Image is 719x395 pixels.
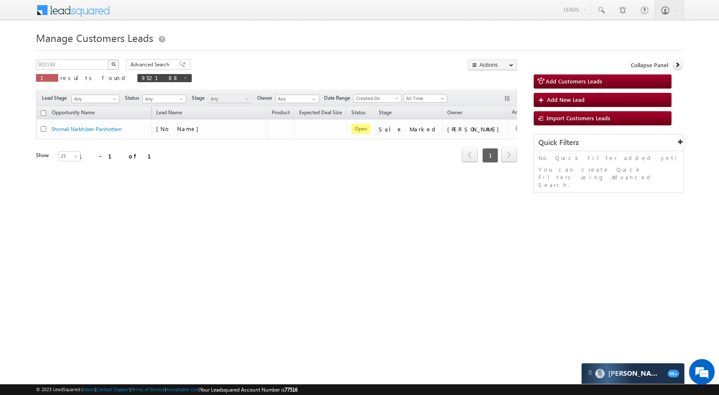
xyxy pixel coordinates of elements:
span: Any [143,95,184,103]
div: carter-dragCarter[PERSON_NAME]99+ [581,363,685,384]
div: Sale Marked [379,125,439,133]
span: Expected Deal Size [299,109,342,116]
a: Any [208,95,252,103]
span: 952188 [142,74,179,81]
input: Type to Search [276,95,319,103]
span: 1 [482,148,498,163]
span: 99+ [668,370,679,377]
span: 1 [40,74,54,81]
a: Created On [354,94,401,103]
span: Import Customers Leads [547,114,610,122]
a: prev [462,148,478,162]
a: About [83,386,95,392]
span: Actions [508,107,533,119]
img: Search [111,62,116,66]
span: Created On [354,95,398,102]
span: All Time [404,95,445,102]
a: All Time [404,94,447,103]
span: 77516 [285,386,297,393]
input: Check all records [41,110,46,116]
span: Owner [257,94,276,102]
span: Lead Name [152,108,186,119]
img: Carter [595,369,605,378]
span: Owner [447,109,462,116]
span: © 2025 LeadSquared | | | | | [36,386,297,394]
span: Collapse Panel [631,61,668,69]
a: Shrimali Narbhiben Parshottam [51,126,122,132]
a: Status [347,108,370,119]
a: Any [143,95,186,103]
span: Add Customers Leads [546,77,602,85]
a: Acceptable Use [166,386,199,392]
a: Opportunity Name [48,108,99,119]
span: Lead Stage [42,94,70,102]
div: Quick Filters [534,134,683,151]
span: Open [351,124,371,134]
span: Your Leadsquared Account Number is [200,386,297,393]
div: Show [36,151,51,159]
span: 25 [59,152,81,160]
span: Stage [192,94,208,102]
span: next [501,148,517,162]
span: Add New Lead [547,96,585,103]
p: You can create Quick Filters using Advanced Search. [538,166,679,189]
span: Manage Customers Leads [36,31,153,45]
span: Any [208,95,249,103]
span: prev [462,148,478,162]
a: Show All Items [308,95,318,104]
a: next [501,148,517,162]
a: 25 [58,151,80,161]
a: Contact Support [96,386,130,392]
p: No Quick Filter added yet! [538,154,679,162]
span: Stage [379,109,392,116]
span: results found [60,74,128,81]
span: Any [72,95,116,103]
div: 1 - 1 of 1 [79,151,161,161]
span: Advanced Search [131,61,172,68]
span: [No Name] [156,125,203,132]
a: Stage [374,108,396,119]
span: Opportunity Name [52,109,95,116]
span: Product [272,109,290,116]
a: Expected Deal Size [295,108,346,119]
span: Date Range [324,94,354,102]
button: Actions [468,59,517,70]
span: Status [125,94,143,102]
img: carter-drag [587,369,594,376]
a: Terms of Service [131,386,165,392]
a: Any [71,95,119,103]
div: [PERSON_NAME] [447,125,503,133]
